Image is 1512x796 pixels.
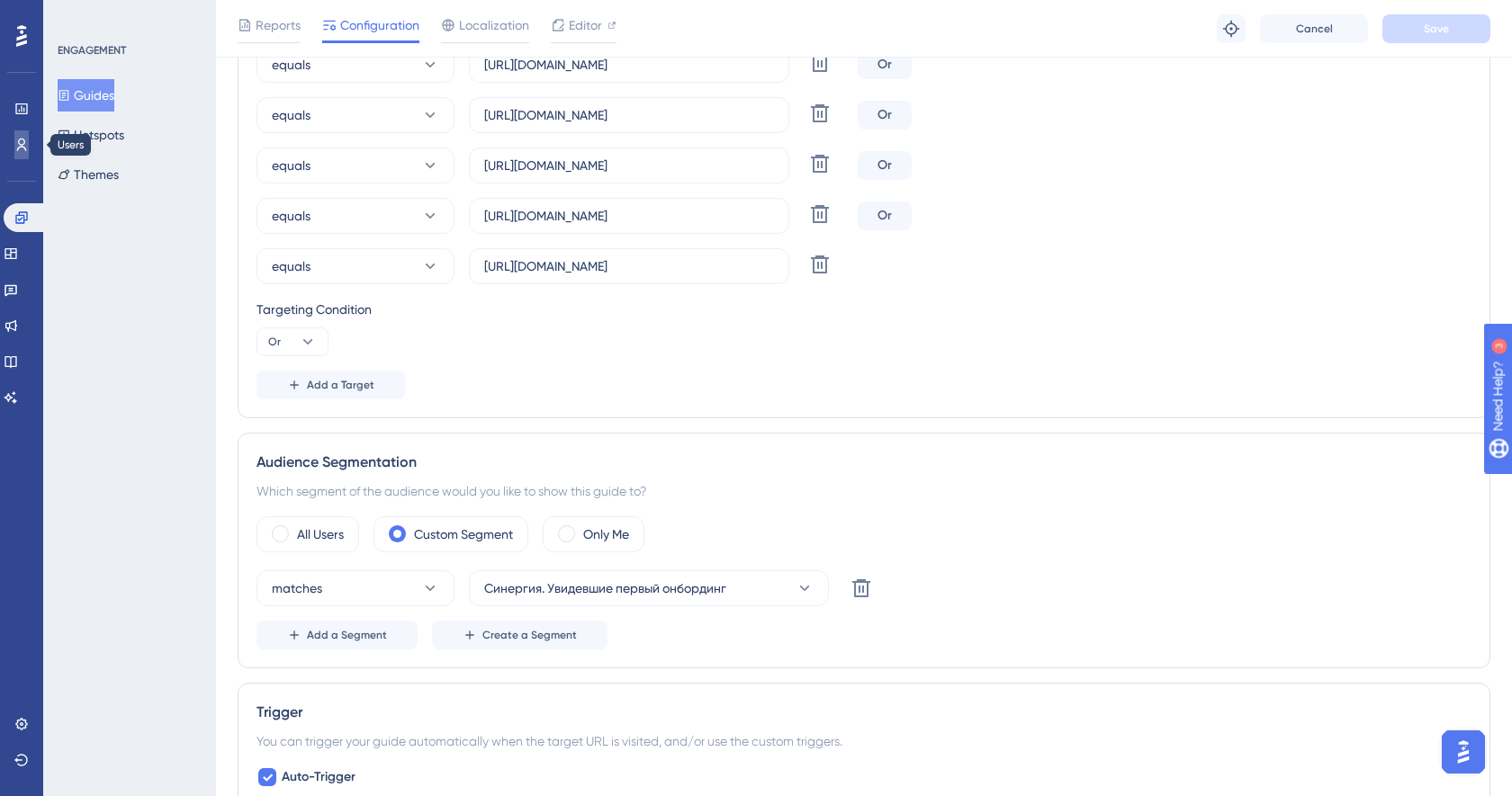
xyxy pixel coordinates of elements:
[858,201,912,230] div: Or
[1382,14,1490,43] button: Save
[58,158,119,191] button: Themes
[484,577,726,599] span: Синергия. Увидевшие первый онбординг
[256,47,454,83] button: equals
[583,523,629,545] label: Only Me
[256,570,454,606] button: matches
[340,14,419,36] span: Configuration
[484,55,774,75] input: yourwebsite.com/path
[414,523,513,545] label: Custom Segment
[58,79,114,112] button: Guides
[858,50,912,79] div: Or
[569,14,602,36] span: Editor
[469,570,829,606] button: Синергия. Увидевшие первый онбординг
[256,248,454,284] button: equals
[256,371,405,399] button: Add a Target
[484,156,774,175] input: yourwebsite.com/path
[297,523,344,545] label: All Users
[482,628,577,642] span: Create a Segment
[272,255,310,277] span: equals
[858,101,912,130] div: Or
[272,155,310,176] span: equals
[307,628,387,642] span: Add a Segment
[1296,22,1333,36] span: Cancel
[272,577,322,599] span: matches
[484,256,774,276] input: yourwebsite.com/path
[256,327,328,356] button: Or
[272,205,310,227] span: equals
[256,198,454,234] button: equals
[484,105,774,125] input: yourwebsite.com/path
[459,14,529,36] span: Localization
[125,9,130,23] div: 3
[256,702,1471,723] div: Trigger
[484,206,774,226] input: yourwebsite.com/path
[1424,22,1449,36] span: Save
[58,119,124,151] button: Hotspots
[307,378,374,392] span: Add a Target
[282,766,355,788] span: Auto-Trigger
[272,54,310,76] span: equals
[256,730,1471,752] div: You can trigger your guide automatically when the target URL is visited, and/or use the custom tr...
[1260,14,1368,43] button: Cancel
[268,335,281,349] span: Or
[256,14,301,36] span: Reports
[256,621,418,649] button: Add a Segment
[256,97,454,133] button: equals
[256,452,1471,473] div: Audience Segmentation
[1436,725,1490,779] iframe: UserGuiding AI Assistant Launcher
[42,4,112,26] span: Need Help?
[256,480,1471,502] div: Which segment of the audience would you like to show this guide to?
[432,621,607,649] button: Create a Segment
[272,104,310,126] span: equals
[256,148,454,183] button: equals
[58,43,126,58] div: ENGAGEMENT
[256,299,1471,320] div: Targeting Condition
[858,151,912,180] div: Or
